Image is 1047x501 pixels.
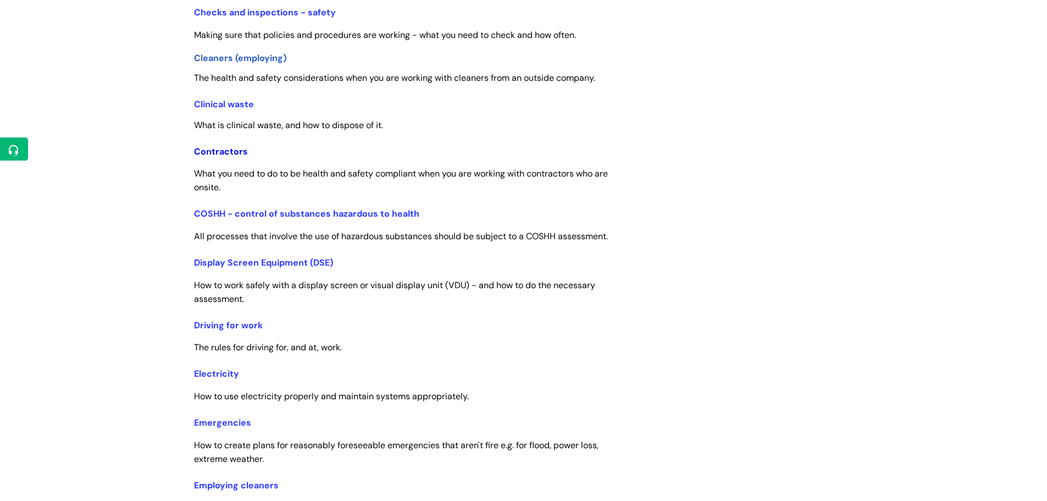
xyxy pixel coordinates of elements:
a: Clinical waste [194,98,254,110]
a: Electricity [194,368,239,379]
a: Contractors [194,146,248,157]
span: What you need to do to be health and safety compliant when you are working with contractors who a... [194,168,608,193]
span: The rules for driving for, and at, work. [194,342,342,353]
a: Checks and inspections - safety [194,7,336,18]
a: Driving for work [194,320,263,331]
span: What is clinical waste, and how to dispose of it. [194,119,383,131]
a: Display Screen Equipment (DSE) [194,257,333,268]
span: All processes that involve the use of hazardous substances should be subject to a COSHH assessment. [194,230,608,242]
a: Cleaners (employing) [194,52,286,64]
a: Employing cleaners [194,480,279,491]
span: How to use electricity properly and maintain systems appropriately. [194,390,469,402]
a: COSHH - control of substances hazardous to health [194,208,419,219]
span: Making sure that policies and procedures are working - what you need to check and how often. [194,29,576,41]
span: How to create plans for reasonably foreseeable emergencies that aren't fire e.g. for flood, power... [194,439,599,465]
a: Emergencies [194,417,251,428]
span: The health and safety considerations when you are working with cleaners from an outside company. [194,72,595,84]
span: How to work safely with a display screen or visual display unit (VDU) - and how to do the necessa... [194,279,595,305]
